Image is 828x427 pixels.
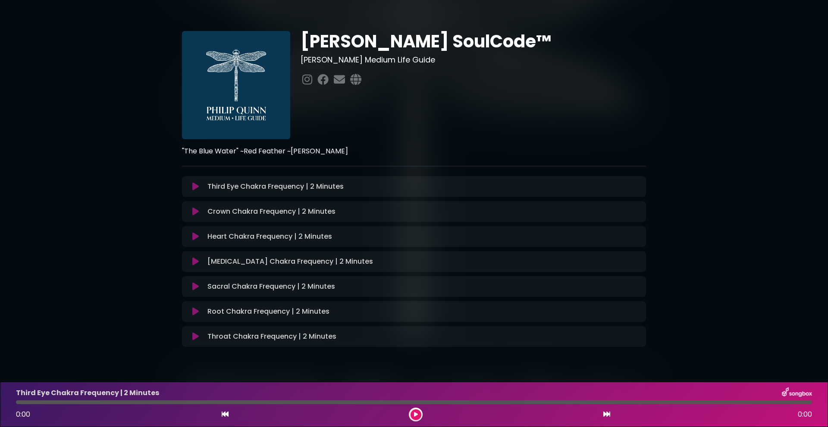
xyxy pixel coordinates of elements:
h1: [PERSON_NAME] SoulCode™ [301,31,646,52]
strong: "The Blue Water" ~Red Feather ~[PERSON_NAME] [182,146,348,156]
p: Crown Chakra Frequency | 2 Minutes [207,206,336,217]
p: Third Eye Chakra Frequency | 2 Minutes [207,181,344,192]
p: [MEDICAL_DATA] Chakra Frequency | 2 Minutes [207,256,373,267]
p: Throat Chakra Frequency | 2 Minutes [207,331,336,342]
img: I7IJcRuSRYWixn1lNlhH [182,31,290,139]
p: Heart Chakra Frequency | 2 Minutes [207,231,332,242]
p: Root Chakra Frequency | 2 Minutes [207,306,329,317]
p: Sacral Chakra Frequency | 2 Minutes [207,281,335,292]
h3: [PERSON_NAME] Medium Life Guide [301,55,646,65]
